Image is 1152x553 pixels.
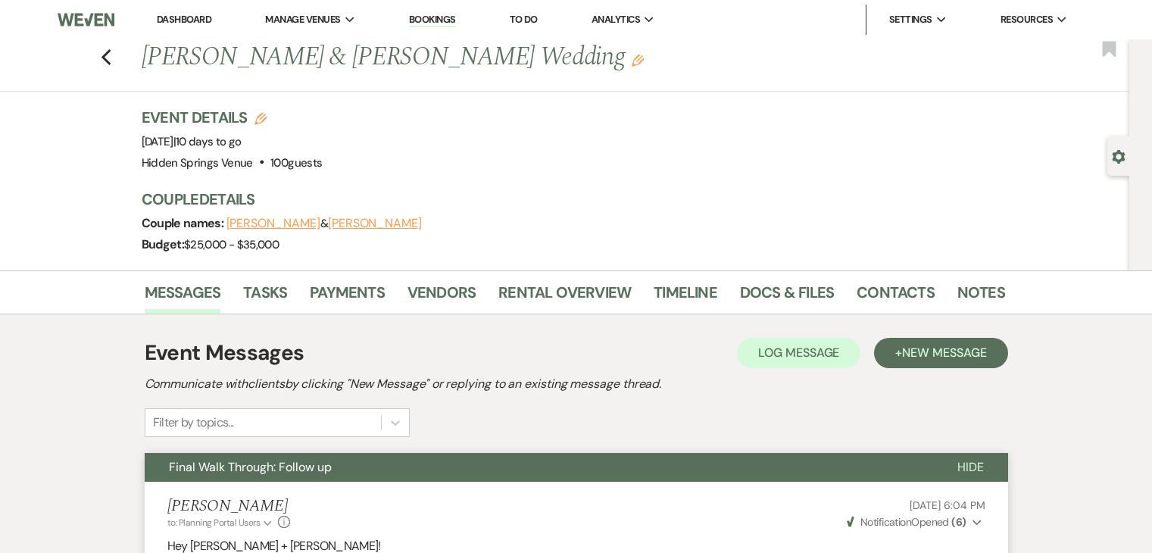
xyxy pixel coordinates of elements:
[145,280,221,314] a: Messages
[157,13,211,26] a: Dashboard
[1001,12,1053,27] span: Resources
[142,107,323,128] h3: Event Details
[142,189,990,210] h3: Couple Details
[167,516,275,530] button: to: Planning Portal Users
[957,459,984,475] span: Hide
[145,453,933,482] button: Final Walk Through: Follow up
[874,338,1007,368] button: +New Message
[226,217,320,230] button: [PERSON_NAME]
[498,280,631,314] a: Rental Overview
[328,217,422,230] button: [PERSON_NAME]
[933,453,1008,482] button: Hide
[592,12,640,27] span: Analytics
[142,215,226,231] span: Couple names:
[58,4,114,36] img: Weven Logo
[142,134,242,149] span: [DATE]
[951,515,966,529] strong: ( 6 )
[737,338,860,368] button: Log Message
[142,39,820,76] h1: [PERSON_NAME] & [PERSON_NAME] Wedding
[167,517,261,529] span: to: Planning Portal Users
[142,236,185,252] span: Budget:
[740,280,834,314] a: Docs & Files
[409,13,456,27] a: Bookings
[902,345,986,361] span: New Message
[889,12,932,27] span: Settings
[847,515,966,529] span: Opened
[169,459,332,475] span: Final Walk Through: Follow up
[265,12,340,27] span: Manage Venues
[844,514,985,530] button: NotificationOpened (6)
[243,280,287,314] a: Tasks
[176,134,242,149] span: 10 days to go
[407,280,476,314] a: Vendors
[857,280,935,314] a: Contacts
[310,280,385,314] a: Payments
[153,414,234,432] div: Filter by topics...
[142,155,253,170] span: Hidden Springs Venue
[167,497,291,516] h5: [PERSON_NAME]
[145,337,304,369] h1: Event Messages
[632,53,644,67] button: Edit
[173,134,242,149] span: |
[145,375,1008,393] h2: Communicate with clients by clicking "New Message" or replying to an existing message thread.
[1112,148,1125,163] button: Open lead details
[654,280,717,314] a: Timeline
[270,155,322,170] span: 100 guests
[957,280,1005,314] a: Notes
[758,345,839,361] span: Log Message
[910,498,985,512] span: [DATE] 6:04 PM
[860,515,911,529] span: Notification
[510,13,538,26] a: To Do
[226,216,422,231] span: &
[184,237,279,252] span: $25,000 - $35,000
